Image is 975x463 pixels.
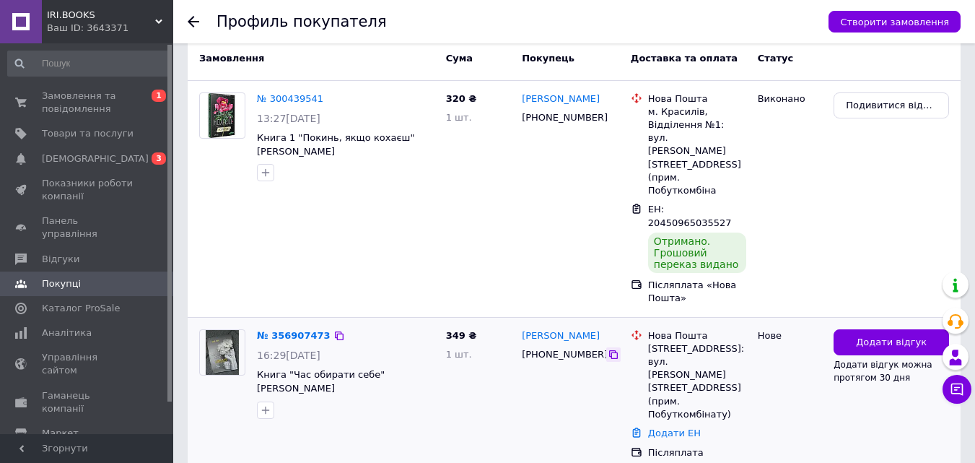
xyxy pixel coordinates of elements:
[42,351,134,377] span: Управління сайтом
[257,369,385,394] a: Книга "Час обирати себе" [PERSON_NAME]
[42,427,79,440] span: Маркет
[199,92,245,139] a: Фото товару
[257,330,331,341] a: № 356907473
[846,99,937,113] span: Подивитися відгук
[828,11,961,33] button: Створити замовлення
[42,302,120,315] span: Каталог ProSale
[522,92,600,106] a: [PERSON_NAME]
[758,329,823,342] div: Нове
[446,112,472,123] span: 1 шт.
[446,93,477,104] span: 320 ₴
[199,53,264,64] span: Замовлення
[42,326,92,339] span: Аналітика
[834,92,949,119] button: Подивитися відгук
[257,350,320,361] span: 16:29[DATE]
[519,345,608,364] div: [PHONE_NUMBER]
[152,90,166,102] span: 1
[257,93,323,104] a: № 300439541
[522,53,574,64] span: Покупець
[648,446,746,459] div: Післяплата
[648,428,701,438] a: Додати ЕН
[648,92,746,105] div: Нова Пошта
[42,389,134,415] span: Гаманець компанії
[648,233,746,273] div: Отримано. Грошовий переказ видано
[648,105,746,197] div: м. Красилів, Відділення №1: вул. [PERSON_NAME][STREET_ADDRESS] (прим. Побуткомбіна
[631,53,738,64] span: Доставка та оплата
[446,349,472,360] span: 1 шт.
[519,108,608,127] div: [PHONE_NUMBER]
[834,329,949,356] button: Додати відгук
[42,253,79,266] span: Відгуки
[856,336,927,350] span: Додати відгук
[42,127,134,140] span: Товари та послуги
[758,92,823,105] div: Виконано
[206,330,240,375] img: Фото товару
[648,204,732,228] span: ЕН: 20450965035527
[42,215,134,241] span: Панель управління
[257,113,320,124] span: 13:27[DATE]
[446,53,473,64] span: Cума
[47,22,173,35] div: Ваш ID: 3643371
[217,13,387,30] h1: Профиль покупателя
[42,152,149,165] span: [DEMOGRAPHIC_DATA]
[446,330,477,341] span: 349 ₴
[207,93,237,138] img: Фото товару
[943,375,971,404] button: Чат з покупцем
[42,90,134,116] span: Замовлення та повідомлення
[648,342,746,421] div: [STREET_ADDRESS]: вул. [PERSON_NAME][STREET_ADDRESS] (прим. Побуткомбінату)
[188,16,199,27] div: Повернутися назад
[257,132,414,157] a: Книга 1 "Покинь, якщо кохаєш" [PERSON_NAME]
[42,177,134,203] span: Показники роботи компанії
[152,152,166,165] span: 3
[42,277,81,290] span: Покупці
[522,329,600,343] a: [PERSON_NAME]
[199,329,245,376] a: Фото товару
[648,279,746,305] div: Післяплата «Нова Пошта»
[834,360,932,383] span: Додати відгук можна протягом 30 дня
[840,17,949,27] span: Створити замовлення
[648,329,746,342] div: Нова Пошта
[7,51,170,77] input: Пошук
[47,9,155,22] span: IRI.BOOKS
[758,53,794,64] span: Статус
